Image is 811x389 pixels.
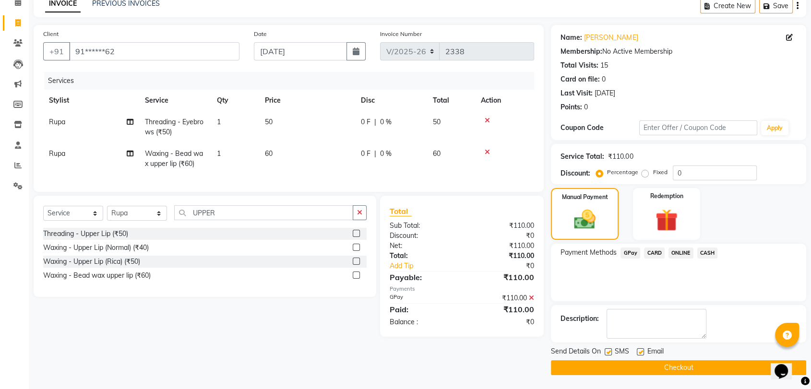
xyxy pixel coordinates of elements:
[561,88,593,98] div: Last Visit:
[584,102,588,112] div: 0
[561,314,599,324] div: Description:
[217,118,221,126] span: 1
[265,149,273,158] span: 60
[380,30,422,38] label: Invoice Number
[475,261,541,271] div: ₹0
[139,90,211,111] th: Service
[49,118,65,126] span: Rupa
[382,261,475,271] a: Add Tip
[361,149,370,159] span: 0 F
[620,248,640,259] span: GPay
[462,251,542,261] div: ₹110.00
[771,351,801,379] iframe: chat widget
[43,90,139,111] th: Stylist
[174,205,353,220] input: Search or Scan
[462,304,542,315] div: ₹110.00
[668,248,693,259] span: ONLINE
[433,149,441,158] span: 60
[551,346,601,358] span: Send Details On
[43,229,128,239] div: Threading - Upper Lip (₹50)
[382,251,462,261] div: Total:
[653,168,667,177] label: Fixed
[145,118,203,136] span: Threading - Eyebrows (₹50)
[43,42,70,60] button: +91
[382,221,462,231] div: Sub Total:
[374,149,376,159] span: |
[561,123,639,133] div: Coupon Code
[584,33,638,43] a: [PERSON_NAME]
[380,149,392,159] span: 0 %
[390,285,534,293] div: Payments
[761,121,788,135] button: Apply
[211,90,259,111] th: Qty
[639,120,757,135] input: Enter Offer / Coupon Code
[462,231,542,241] div: ₹0
[567,207,602,232] img: _cash.svg
[462,221,542,231] div: ₹110.00
[44,72,541,90] div: Services
[382,231,462,241] div: Discount:
[600,60,608,71] div: 15
[390,206,412,216] span: Total
[561,102,582,112] div: Points:
[382,293,462,303] div: GPay
[374,117,376,127] span: |
[382,241,462,251] div: Net:
[43,271,151,281] div: Waxing - Bead wax upper lip (₹60)
[43,30,59,38] label: Client
[608,152,633,162] div: ₹110.00
[647,346,663,358] span: Email
[265,118,273,126] span: 50
[561,60,598,71] div: Total Visits:
[561,248,617,258] span: Payment Methods
[697,248,718,259] span: CASH
[462,293,542,303] div: ₹110.00
[254,30,267,38] label: Date
[382,317,462,327] div: Balance :
[462,317,542,327] div: ₹0
[561,168,590,178] div: Discount:
[561,74,600,84] div: Card on file:
[602,74,606,84] div: 0
[361,117,370,127] span: 0 F
[561,33,582,43] div: Name:
[562,193,608,201] label: Manual Payment
[650,192,683,200] label: Redemption
[475,90,534,111] th: Action
[561,152,604,162] div: Service Total:
[380,117,392,127] span: 0 %
[43,257,140,267] div: Waxing - Upper Lip (Rica) (₹50)
[607,168,638,177] label: Percentage
[49,149,65,158] span: Rupa
[462,271,542,283] div: ₹110.00
[259,90,355,111] th: Price
[595,88,615,98] div: [DATE]
[69,42,239,60] input: Search by Name/Mobile/Email/Code
[561,47,602,57] div: Membership:
[561,47,797,57] div: No Active Membership
[427,90,475,111] th: Total
[43,243,149,253] div: Waxing - Upper Lip (Normal) (₹40)
[217,149,221,158] span: 1
[644,248,665,259] span: CARD
[382,271,462,283] div: Payable:
[462,241,542,251] div: ₹110.00
[615,346,629,358] span: SMS
[355,90,427,111] th: Disc
[382,304,462,315] div: Paid:
[433,118,441,126] span: 50
[145,149,203,168] span: Waxing - Bead wax upper lip (₹60)
[648,206,684,234] img: _gift.svg
[551,360,806,375] button: Checkout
